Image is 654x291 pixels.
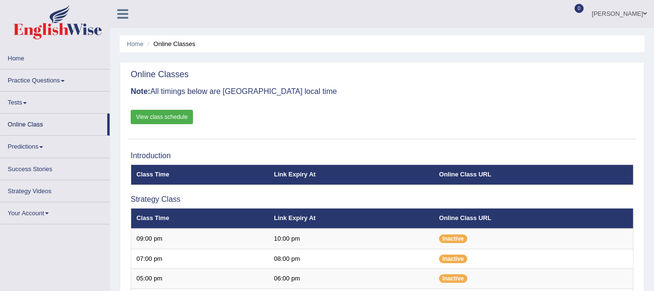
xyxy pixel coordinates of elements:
a: Practice Questions [0,70,110,88]
th: Link Expiry At [269,209,434,229]
th: Class Time [131,165,269,185]
th: Link Expiry At [269,165,434,185]
span: Inactive [439,274,467,283]
td: 10:00 pm [269,229,434,249]
a: Success Stories [0,158,110,177]
span: Inactive [439,234,467,243]
a: Online Class [0,114,107,132]
td: 07:00 pm [131,249,269,269]
h2: Online Classes [131,70,189,80]
a: Tests [0,92,110,110]
span: Inactive [439,255,467,263]
h3: Strategy Class [131,195,633,204]
b: Note: [131,87,150,95]
a: Predictions [0,136,110,154]
td: 06:00 pm [269,269,434,289]
th: Online Class URL [434,209,633,229]
a: Home [0,47,110,66]
a: Home [127,40,144,47]
li: Online Classes [145,39,195,48]
a: Strategy Videos [0,180,110,199]
a: Your Account [0,202,110,221]
td: 05:00 pm [131,269,269,289]
th: Online Class URL [434,165,633,185]
h3: All timings below are [GEOGRAPHIC_DATA] local time [131,87,633,96]
h3: Introduction [131,151,633,160]
td: 09:00 pm [131,229,269,249]
span: 0 [575,4,584,13]
td: 08:00 pm [269,249,434,269]
th: Class Time [131,209,269,229]
a: View class schedule [131,110,193,124]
